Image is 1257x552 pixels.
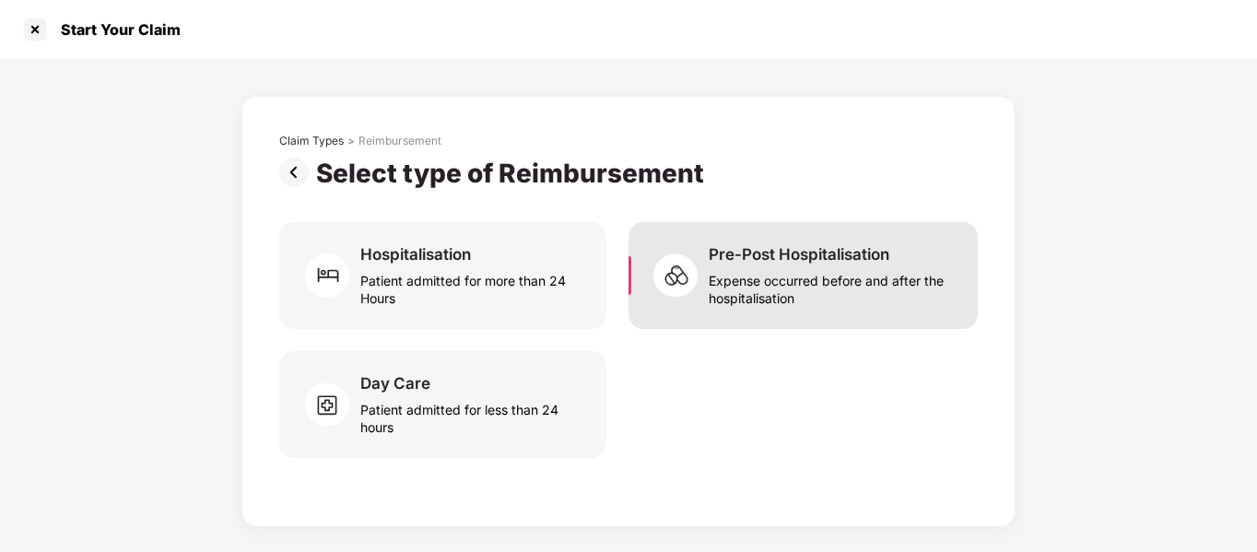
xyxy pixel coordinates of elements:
div: Day Care [360,373,430,393]
img: svg+xml;base64,PHN2ZyB4bWxucz0iaHR0cDovL3d3dy53My5vcmcvMjAwMC9zdmciIHdpZHRoPSI2MCIgaGVpZ2h0PSI2MC... [305,248,360,303]
div: Patient admitted for more than 24 Hours [360,264,584,307]
div: Select type of Reimbursement [316,158,711,189]
img: svg+xml;base64,PHN2ZyB4bWxucz0iaHR0cDovL3d3dy53My5vcmcvMjAwMC9zdmciIHdpZHRoPSI2MCIgaGVpZ2h0PSI1OC... [653,248,709,303]
div: Reimbursement [358,134,441,148]
div: Patient admitted for less than 24 hours [360,393,584,436]
div: Hospitalisation [360,244,471,264]
div: Expense occurred before and after the hospitalisation [709,264,956,307]
div: Pre-Post Hospitalisation [709,244,889,264]
img: svg+xml;base64,PHN2ZyB4bWxucz0iaHR0cDovL3d3dy53My5vcmcvMjAwMC9zdmciIHdpZHRoPSI2MCIgaGVpZ2h0PSI1OC... [305,377,360,432]
div: Start Your Claim [50,20,181,39]
img: svg+xml;base64,PHN2ZyBpZD0iUHJldi0zMngzMiIgeG1sbnM9Imh0dHA6Ly93d3cudzMub3JnLzIwMDAvc3ZnIiB3aWR0aD... [279,158,316,187]
div: > [347,134,355,148]
div: Claim Types [279,134,344,148]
